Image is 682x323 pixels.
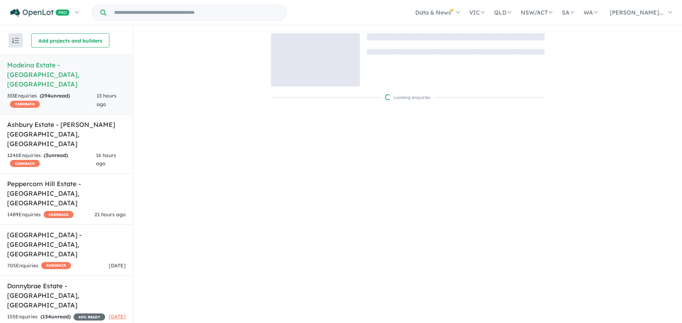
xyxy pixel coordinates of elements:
h5: Ashbury Estate - [PERSON_NAME][GEOGRAPHIC_DATA] , [GEOGRAPHIC_DATA] [7,120,126,149]
div: 1246 Enquir ies [7,151,96,168]
div: 155 Enquir ies [7,313,105,321]
span: [PERSON_NAME]... [610,9,663,16]
span: CASHBACK [41,262,71,269]
span: CASHBACK [10,101,40,108]
span: CASHBACK [44,211,74,218]
h5: Peppercorn Hill Estate - [GEOGRAPHIC_DATA] , [GEOGRAPHIC_DATA] [7,179,126,208]
button: Add projects and builders [31,33,109,48]
span: CASHBACK [10,160,40,167]
span: 13 hours ago [97,93,117,107]
input: Try estate name, suburb, builder or developer [108,5,285,20]
strong: ( unread) [40,313,71,320]
h5: [GEOGRAPHIC_DATA] - [GEOGRAPHIC_DATA] , [GEOGRAPHIC_DATA] [7,230,126,259]
strong: ( unread) [40,93,70,99]
strong: ( unread) [44,152,68,158]
h5: Modeina Estate - [GEOGRAPHIC_DATA] , [GEOGRAPHIC_DATA] [7,60,126,89]
span: 21 hours ago [94,211,126,218]
div: 705 Enquir ies [7,262,71,270]
span: [DATE] [109,313,126,320]
span: [DATE] [109,262,126,269]
img: Openlot PRO Logo White [10,9,70,17]
div: 333 Enquir ies [7,92,97,109]
h5: Donnybrae Estate - [GEOGRAPHIC_DATA] , [GEOGRAPHIC_DATA] [7,281,126,310]
img: sort.svg [12,38,19,43]
span: 3 [45,152,48,158]
span: 294 [42,93,50,99]
span: 154 [42,313,51,320]
div: Loading enquiries [385,94,431,101]
span: 45 % READY [74,313,105,321]
div: 1489 Enquir ies [7,211,74,219]
span: 16 hours ago [96,152,116,167]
